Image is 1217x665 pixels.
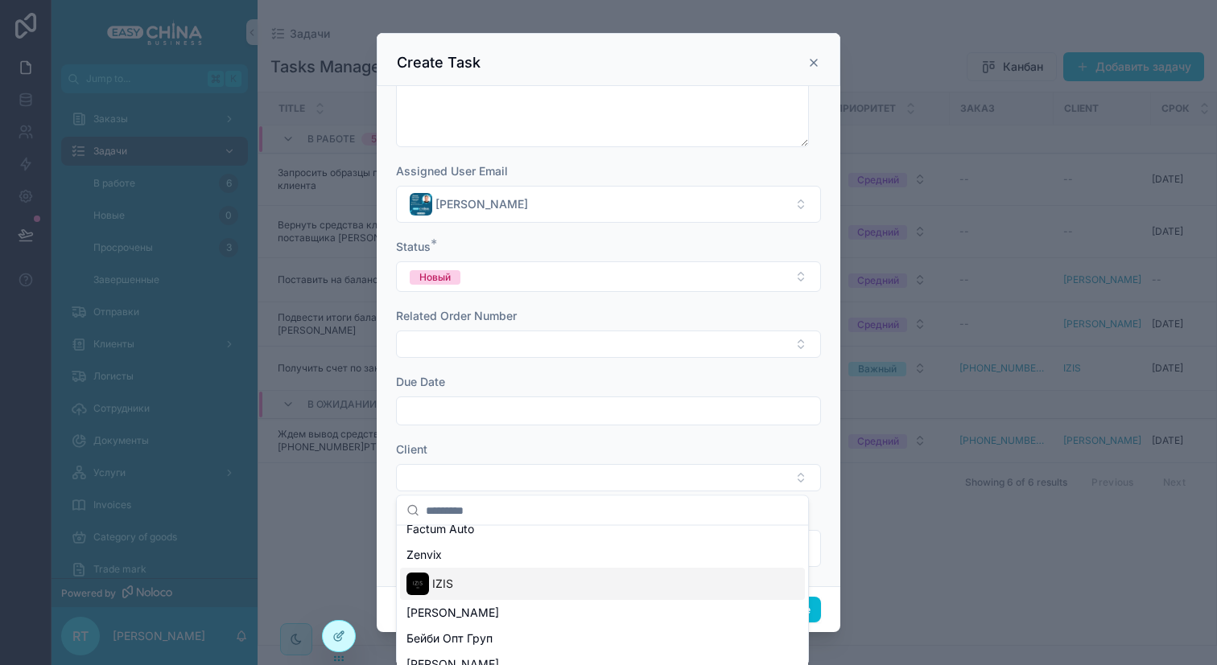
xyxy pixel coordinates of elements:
button: Select Button [396,330,821,358]
span: Бейби Опт Груп [406,630,493,647]
button: Select Button [396,464,821,491]
span: IZIS [432,576,453,592]
span: Zenvix [406,547,442,563]
span: Status [396,240,431,253]
div: Новый [419,270,451,285]
span: [PERSON_NAME] [435,196,528,212]
h3: Create Task [397,53,481,72]
span: Related Order Number [396,309,517,322]
button: Select Button [396,186,821,223]
span: Factum Auto [406,521,474,537]
span: Assigned User Email [396,164,508,178]
button: Select Button [396,261,821,292]
span: Due Date [396,375,445,388]
span: Client [396,442,427,456]
span: [PERSON_NAME] [406,605,499,621]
